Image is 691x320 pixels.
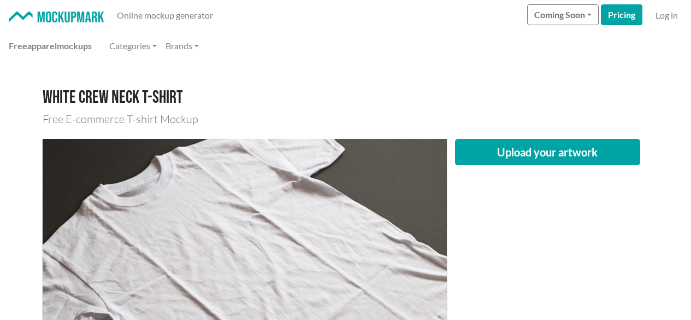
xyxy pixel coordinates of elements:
[43,88,649,108] h1: White crew neck T-shirt
[455,139,641,165] button: Upload your artwork
[601,4,642,25] a: Pricing
[4,35,96,57] a: Freeapparelmockups
[651,4,682,26] a: Log in
[105,35,161,57] a: Categories
[9,11,104,23] img: Mockup Mark
[43,113,649,126] h3: Free E-commerce T-shirt Mockup
[113,4,217,26] a: Online mockup generator
[161,35,203,57] a: Brands
[527,4,599,25] button: Coming Soon
[27,40,57,51] span: apparel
